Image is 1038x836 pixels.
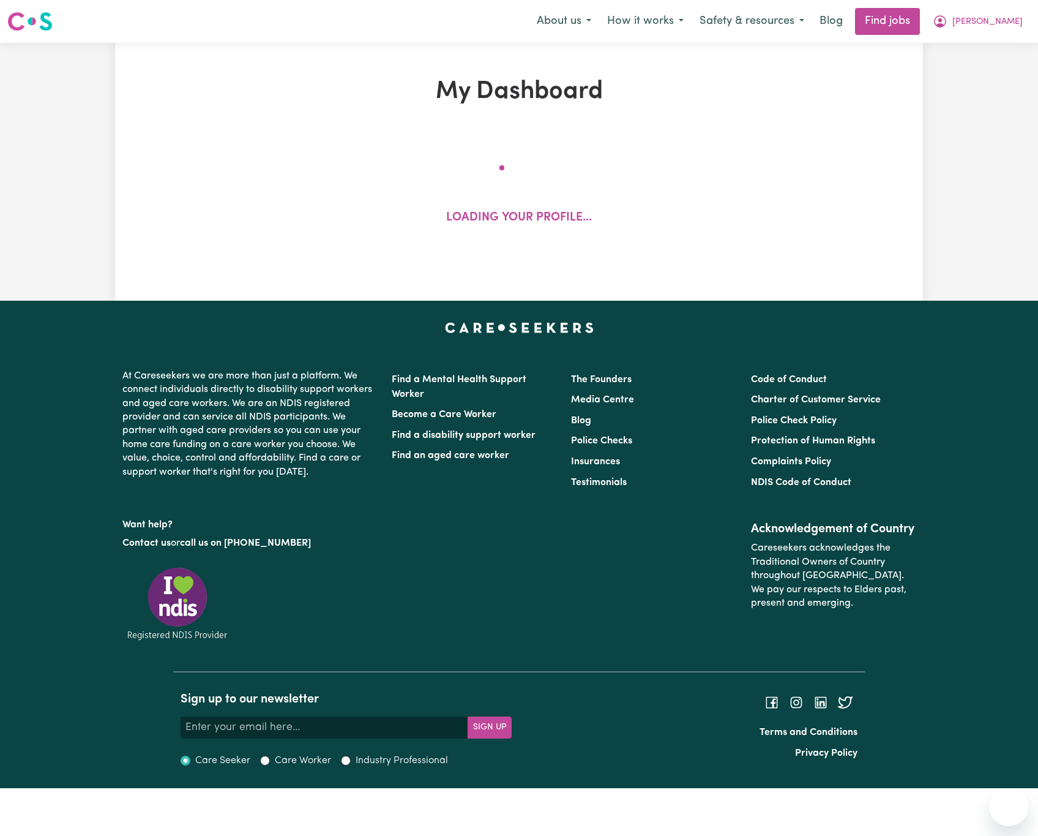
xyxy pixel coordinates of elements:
a: Media Centre [571,395,634,405]
a: Complaints Policy [751,457,831,467]
a: Follow Careseekers on LinkedIn [813,698,828,707]
h1: My Dashboard [257,77,781,107]
h2: Sign up to our newsletter [181,692,512,707]
button: Subscribe [468,717,512,739]
label: Care Worker [275,753,331,768]
a: Police Checks [571,436,632,446]
a: Careseekers logo [7,7,53,36]
a: NDIS Code of Conduct [751,478,851,488]
input: Enter your email here... [181,717,468,739]
a: Insurances [571,457,620,467]
a: Find jobs [855,8,920,35]
p: Want help? [122,513,377,532]
a: Find a disability support worker [392,431,536,440]
label: Industry Professional [356,753,448,768]
a: Protection of Human Rights [751,436,875,446]
button: My Account [925,9,1031,34]
a: Testimonials [571,478,627,488]
a: Find an aged care worker [392,451,509,461]
p: Careseekers acknowledges the Traditional Owners of Country throughout [GEOGRAPHIC_DATA]. We pay o... [751,537,916,615]
label: Care Seeker [195,753,250,768]
button: How it works [599,9,692,34]
a: Become a Care Worker [392,410,496,420]
a: Terms and Conditions [760,728,857,737]
span: [PERSON_NAME] [952,15,1023,29]
p: or [122,532,377,555]
h2: Acknowledgement of Country [751,522,916,537]
a: Code of Conduct [751,375,827,385]
img: Registered NDIS provider [122,565,233,642]
a: Follow Careseekers on Instagram [789,698,804,707]
a: Follow Careseekers on Twitter [838,698,853,707]
a: Find a Mental Health Support Worker [392,375,526,399]
iframe: Button to launch messaging window [989,787,1028,826]
a: Privacy Policy [795,748,857,758]
p: Loading your profile... [446,209,592,227]
a: Careseekers home page [445,323,594,333]
a: Contact us [122,538,171,548]
a: Follow Careseekers on Facebook [764,698,779,707]
img: Careseekers logo [7,10,53,32]
p: At Careseekers we are more than just a platform. We connect individuals directly to disability su... [122,364,377,484]
a: The Founders [571,375,632,385]
a: Police Check Policy [751,416,837,426]
button: Safety & resources [692,9,812,34]
a: Charter of Customer Service [751,395,881,405]
a: Blog [812,8,850,35]
a: Blog [571,416,591,426]
a: call us on [PHONE_NUMBER] [180,538,311,548]
button: About us [529,9,599,34]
